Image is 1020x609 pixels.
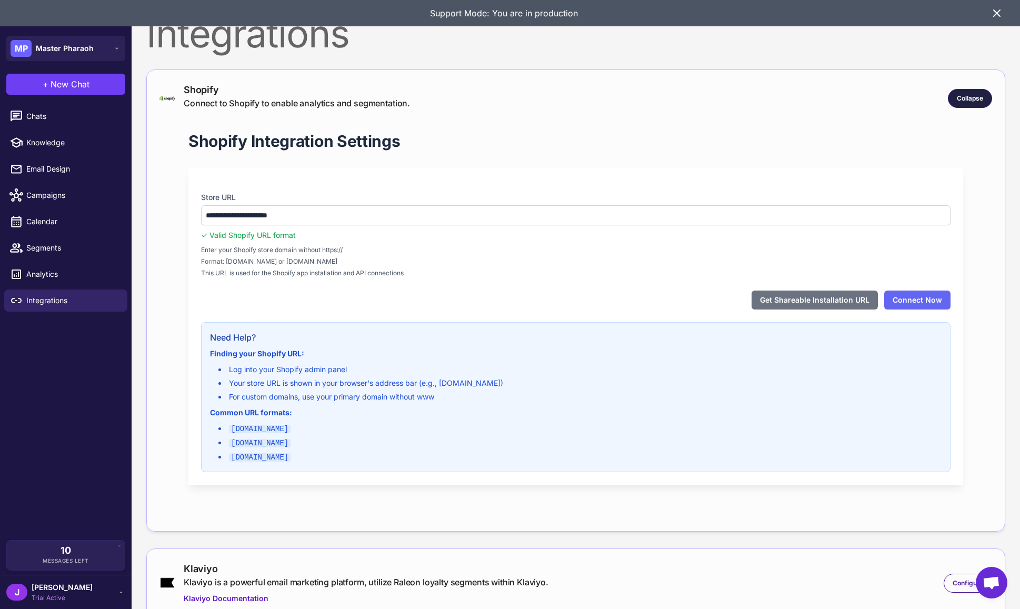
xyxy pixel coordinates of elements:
[11,40,32,57] div: MP
[884,291,951,310] button: Connect Now
[61,546,71,555] span: 10
[229,425,291,433] code: [DOMAIN_NAME]
[218,377,942,389] li: Your store URL is shown in your browser's address bar (e.g., [DOMAIN_NAME])
[4,105,127,127] a: Chats
[6,36,125,61] button: MPMaster Pharaoh
[26,189,119,201] span: Campaigns
[32,593,93,603] span: Trial Active
[4,158,127,180] a: Email Design
[210,408,292,417] strong: Common URL formats:
[4,263,127,285] a: Analytics
[159,96,175,101] img: shopify-logo-primary-logo-456baa801ee66a0a435671082365958316831c9960c480451dd0330bcdae304f.svg
[51,78,89,91] span: New Chat
[184,562,548,576] div: Klaviyo
[188,131,401,152] h1: Shopify Integration Settings
[43,557,89,565] span: Messages Left
[26,137,119,148] span: Knowledge
[752,291,878,310] button: Get Shareable Installation URL
[229,453,291,462] code: [DOMAIN_NAME]
[218,391,942,403] li: For custom domains, use your primary domain without www
[201,192,951,203] label: Store URL
[146,15,1005,53] div: Integrations
[26,295,119,306] span: Integrations
[201,245,951,255] span: Enter your Shopify store domain without https://
[218,364,942,375] li: Log into your Shopify admin panel
[184,97,410,109] div: Connect to Shopify to enable analytics and segmentation.
[976,567,1007,598] div: Open chat
[953,578,983,588] span: Configure
[26,111,119,122] span: Chats
[184,576,548,588] div: Klaviyo is a powerful email marketing platform, utilize Raleon loyalty segments within Klaviyo.
[210,331,942,344] h3: Need Help?
[201,268,951,278] span: This URL is used for the Shopify app installation and API connections
[36,43,94,54] span: Master Pharaoh
[201,229,951,241] div: ✓ Valid Shopify URL format
[159,577,175,588] img: klaviyo.png
[4,289,127,312] a: Integrations
[229,439,291,447] code: [DOMAIN_NAME]
[4,237,127,259] a: Segments
[6,74,125,95] button: +New Chat
[201,257,951,266] span: Format: [DOMAIN_NAME] or [DOMAIN_NAME]
[4,184,127,206] a: Campaigns
[4,132,127,154] a: Knowledge
[26,268,119,280] span: Analytics
[184,83,410,97] div: Shopify
[6,584,27,601] div: J
[26,216,119,227] span: Calendar
[184,593,548,604] a: Klaviyo Documentation
[957,94,983,103] span: Collapse
[26,242,119,254] span: Segments
[26,163,119,175] span: Email Design
[43,78,48,91] span: +
[4,211,127,233] a: Calendar
[210,349,304,358] strong: Finding your Shopify URL:
[32,582,93,593] span: [PERSON_NAME]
